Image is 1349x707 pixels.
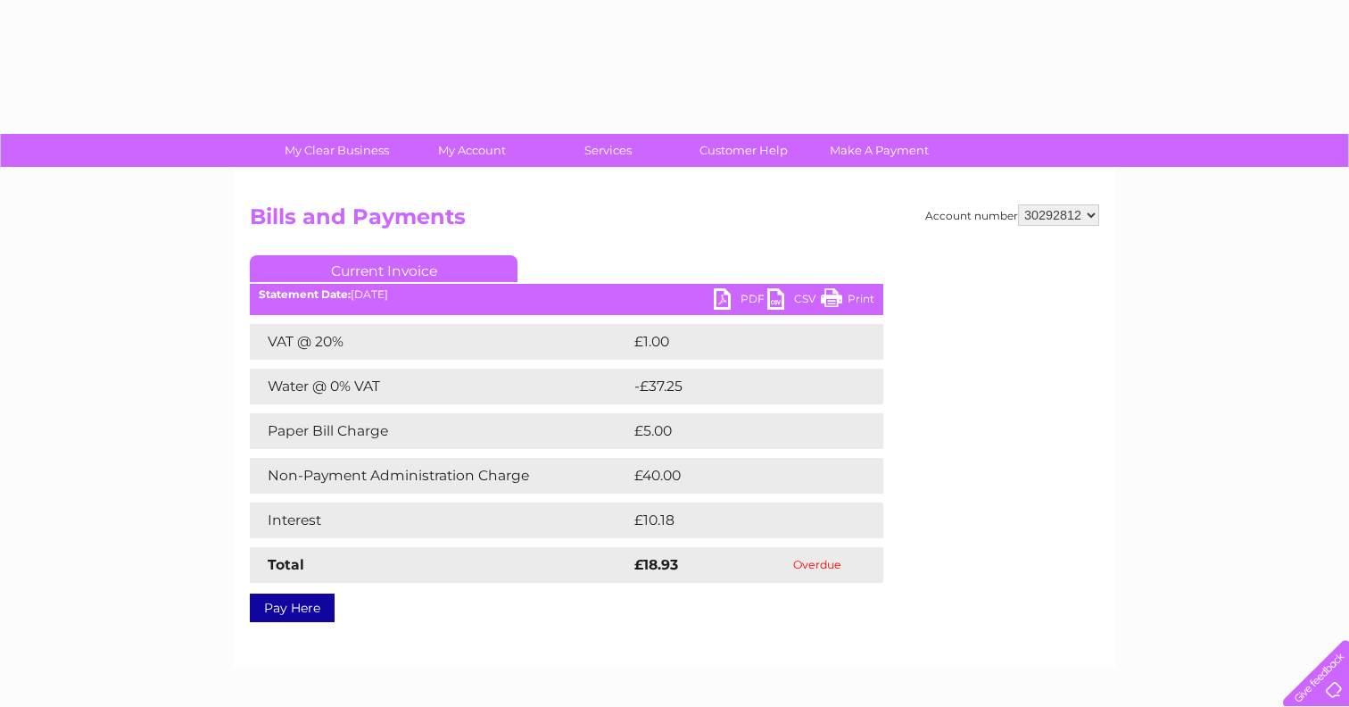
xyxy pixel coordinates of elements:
[250,255,517,282] a: Current Invoice
[263,134,410,167] a: My Clear Business
[821,288,874,314] a: Print
[630,503,844,538] td: £10.18
[250,503,630,538] td: Interest
[250,413,630,449] td: Paper Bill Charge
[714,288,767,314] a: PDF
[268,556,304,573] strong: Total
[670,134,817,167] a: Customer Help
[250,288,883,301] div: [DATE]
[751,547,883,583] td: Overdue
[250,369,630,404] td: Water @ 0% VAT
[259,287,351,301] b: Statement Date:
[250,458,630,494] td: Non-Payment Administration Charge
[250,204,1099,238] h2: Bills and Payments
[250,594,335,622] a: Pay Here
[767,288,821,314] a: CSV
[399,134,546,167] a: My Account
[534,134,682,167] a: Services
[250,324,630,360] td: VAT @ 20%
[925,204,1099,226] div: Account number
[630,324,840,360] td: £1.00
[634,556,678,573] strong: £18.93
[806,134,953,167] a: Make A Payment
[630,413,842,449] td: £5.00
[630,369,849,404] td: -£37.25
[630,458,848,494] td: £40.00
